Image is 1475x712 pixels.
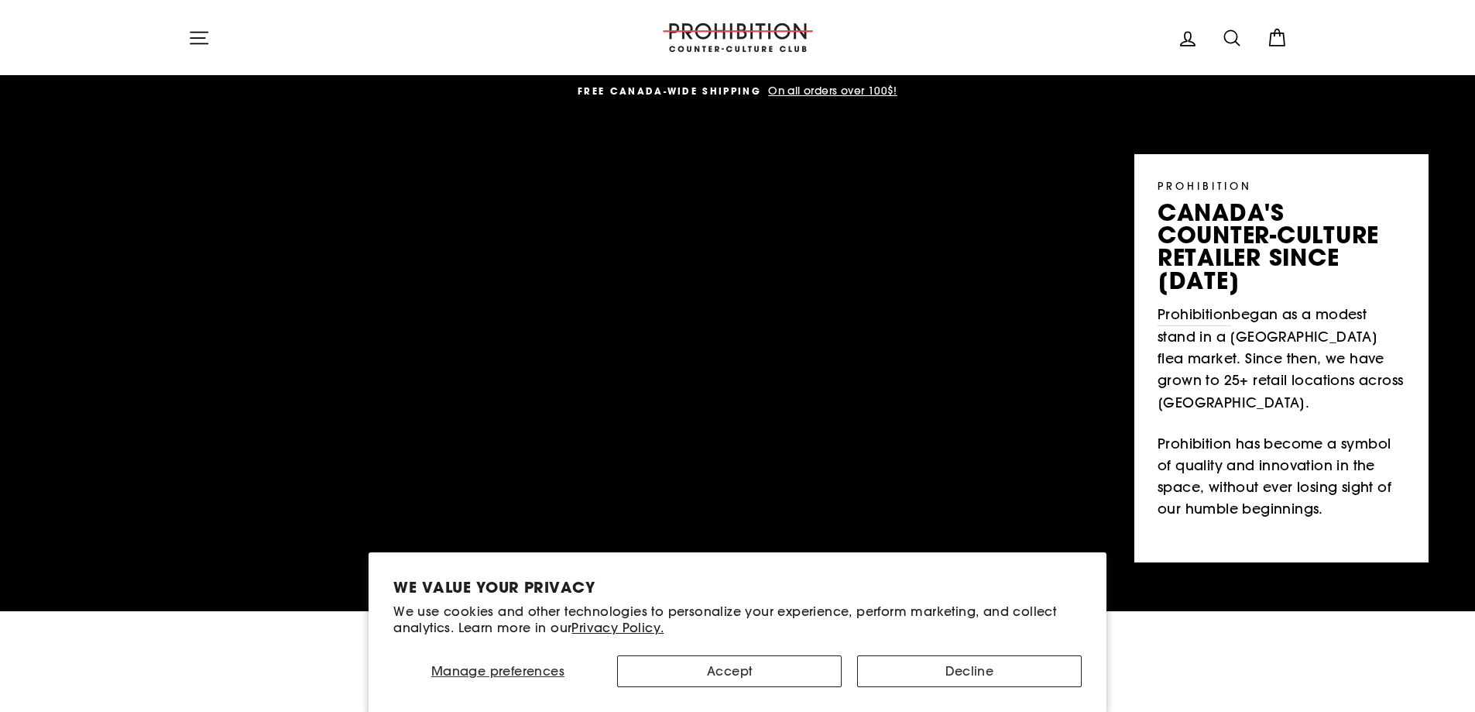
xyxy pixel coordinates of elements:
[393,604,1082,636] p: We use cookies and other technologies to personalize your experience, perform marketing, and coll...
[1158,304,1231,326] a: Prohibition
[617,655,842,687] button: Accept
[1158,304,1405,414] p: began as a modest stand in a [GEOGRAPHIC_DATA] flea market. Since then, we have grown to 25+ reta...
[571,620,664,635] a: Privacy Policy.
[188,669,1288,695] h2: Retail Locations
[857,655,1082,687] button: Decline
[393,577,1082,597] h2: We value your privacy
[1158,177,1405,194] p: PROHIBITION
[431,663,564,679] span: Manage preferences
[1158,201,1405,292] p: canada's counter-culture retailer since [DATE]
[660,23,815,52] img: PROHIBITION COUNTER-CULTURE CLUB
[764,84,897,98] span: On all orders over 100$!
[393,655,602,687] button: Manage preferences
[192,83,1284,100] a: FREE CANADA-WIDE SHIPPING On all orders over 100$!
[1158,433,1405,521] p: Prohibition has become a symbol of quality and innovation in the space, without ever losing sight...
[578,84,761,98] span: FREE CANADA-WIDE SHIPPING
